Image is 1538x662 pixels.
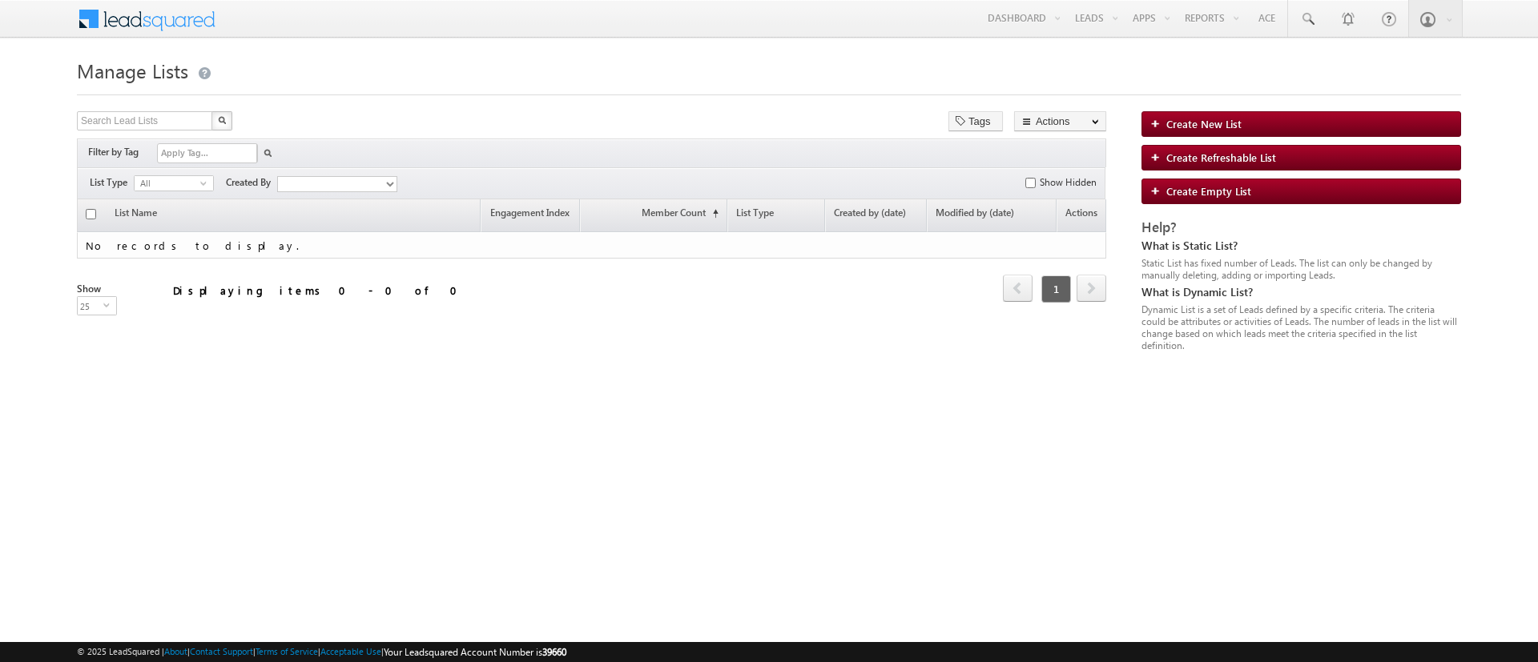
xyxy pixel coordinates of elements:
span: prev [1003,275,1033,302]
span: Manage Lists [77,58,188,83]
span: Your Leadsquared Account Number is [384,646,566,658]
span: 1 [1041,275,1071,303]
img: add_icon.png [1150,118,1166,128]
div: Help? [1141,220,1461,235]
img: add_icon.png [1150,152,1166,162]
span: Actions [1057,201,1105,231]
span: 39660 [542,646,566,658]
span: next [1077,275,1106,302]
span: Create New List [1166,117,1242,130]
span: List Type [90,175,134,190]
span: (sorted ascending) [706,207,719,220]
span: All [135,176,200,191]
label: Show Hidden [1040,175,1097,190]
span: Create Empty List [1166,184,1251,198]
div: What is Dynamic List? [1141,285,1461,299]
span: Created By [226,175,277,190]
img: Search [264,149,272,157]
div: Dynamic List is a set of Leads defined by a specific criteria. The criteria could be attributes o... [1141,303,1461,351]
a: Terms of Service [256,646,318,656]
a: next [1077,276,1106,302]
span: select [200,179,213,187]
button: Actions [1014,111,1106,131]
a: List Name [107,201,165,231]
a: List Type [728,201,824,231]
span: Create Refreshable List [1166,150,1276,164]
div: Filter by Tag [88,143,144,161]
input: Apply Tag... [159,146,255,160]
a: Contact Support [190,646,253,656]
button: Tags [948,111,1003,131]
img: add_icon.png [1150,186,1166,195]
td: No records to display. [77,232,1106,259]
a: Acceptable Use [320,646,381,656]
div: What is Static List? [1141,239,1461,253]
a: Member Count(sorted ascending) [581,201,727,231]
a: About [164,646,187,656]
a: Modified by (date) [928,201,1056,231]
div: Show [77,282,128,296]
a: prev [1003,276,1033,302]
span: 25 [78,297,103,315]
span: select [103,301,116,308]
img: Search [218,116,226,124]
a: Engagement Index [481,201,579,231]
input: Check all records [86,209,96,219]
span: © 2025 LeadSquared | | | | | [77,644,566,660]
div: Static List has fixed number of Leads. The list can only be changed by manually deleting, adding ... [1141,257,1461,281]
a: Created by (date) [826,201,926,231]
div: Displaying items 0 - 0 of 0 [173,281,467,299]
